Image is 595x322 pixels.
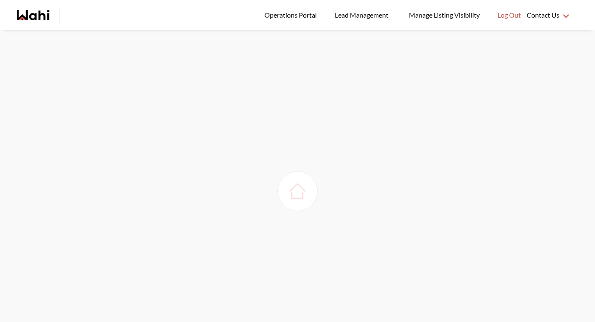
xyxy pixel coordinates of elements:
span: Log Out [497,10,521,21]
a: Wahi homepage [17,10,49,20]
span: Operations Portal [264,10,320,21]
span: Lead Management [335,10,391,21]
img: loading house image [286,179,309,203]
span: Manage Listing Visibility [406,10,482,21]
